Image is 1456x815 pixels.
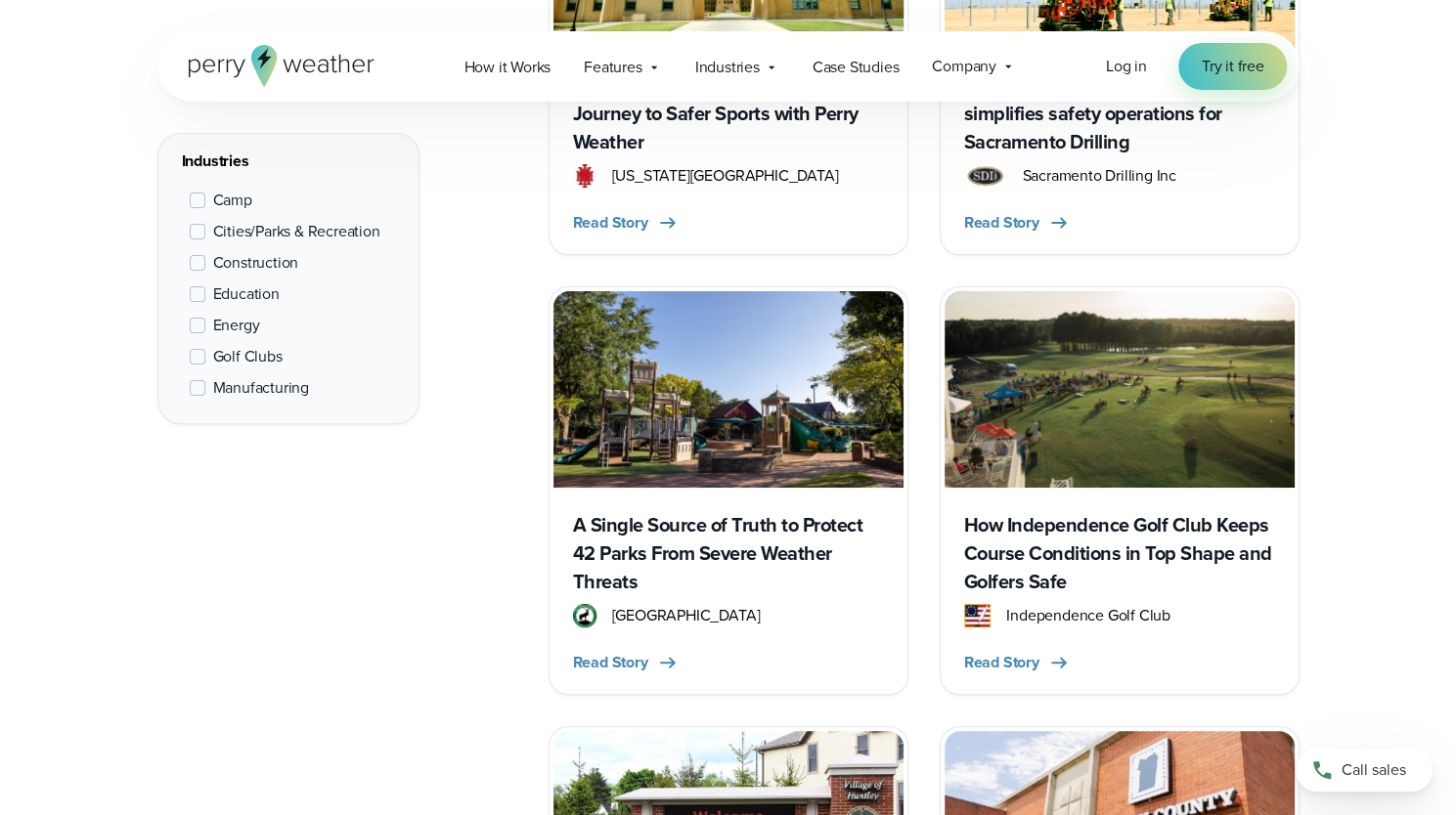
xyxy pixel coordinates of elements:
span: Camp [213,189,252,212]
span: Features [584,56,641,79]
div: Industries [182,150,395,173]
span: Read Story [573,211,648,235]
span: Read Story [964,651,1039,674]
a: Try it free [1178,43,1288,90]
a: A Single Source of Truth to Protect 42 Parks From Severe Weather Threats [GEOGRAPHIC_DATA] Read S... [549,286,908,695]
span: Call sales [1342,758,1406,782]
span: Industries [695,56,760,79]
h3: How Independence Golf Club Keeps Course Conditions in Top Shape and Golfers Safe [964,511,1275,596]
h3: How [PERSON_NAME] Weather simplifies safety operations for Sacramento Drilling [964,71,1275,156]
span: Manufacturing [213,376,309,400]
span: Try it free [1202,55,1264,78]
a: Log in [1106,55,1147,78]
span: Log in [1106,55,1147,77]
span: Construction [213,251,299,275]
img: Sacramento-Drilling-SDI.svg [964,164,1007,188]
span: [US_STATE][GEOGRAPHIC_DATA] [612,164,839,188]
a: Case Studies [796,47,916,87]
button: Read Story [573,211,680,235]
span: Golf Clubs [213,345,283,368]
span: Company [932,55,996,78]
span: [GEOGRAPHIC_DATA] [612,604,761,627]
span: Read Story [573,651,648,674]
span: Sacramento Drilling Inc [1022,164,1175,188]
h3: A Single Source of Truth to Protect 42 Parks From Severe Weather Threats [573,511,884,596]
a: How it Works [447,47,567,87]
span: Cities/Parks & Recreation [213,220,380,243]
span: Education [213,282,280,306]
h3: [US_STATE] Military Institute’s Journey to Safer Sports with Perry Weather [573,71,884,156]
button: Read Story [964,211,1071,235]
span: Independence Golf Club [1006,604,1170,627]
button: Read Story [573,651,680,674]
a: How Independence Golf Club Keeps Course Conditions in Top Shape and Golfers Safe Independence Gol... [940,286,1300,695]
span: How it Works [463,56,551,79]
img: New Mexico Military Institute Logo [573,164,596,188]
button: Read Story [964,651,1071,674]
a: Call sales [1296,749,1433,792]
span: Energy [213,314,260,337]
span: Case Studies [813,56,900,79]
span: Read Story [964,211,1039,235]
